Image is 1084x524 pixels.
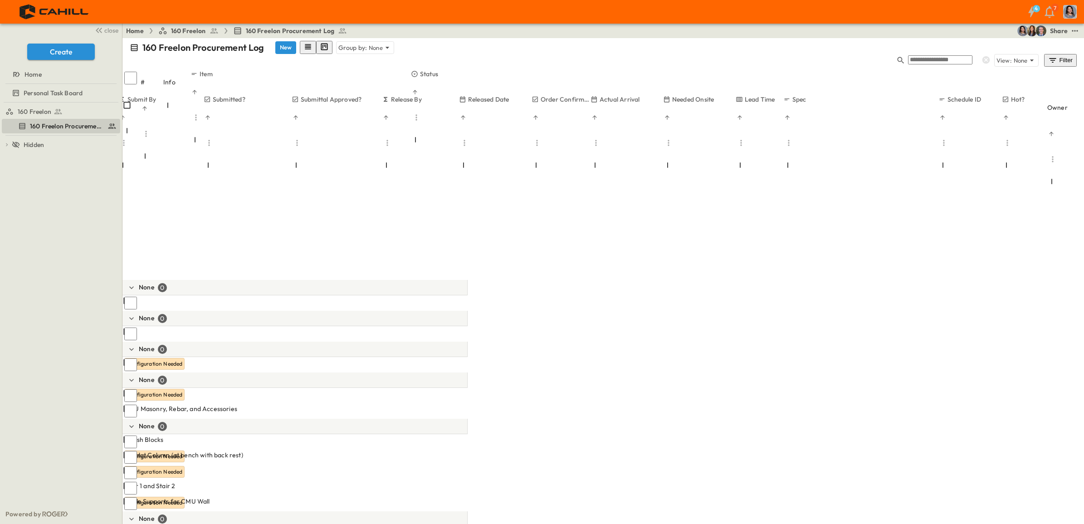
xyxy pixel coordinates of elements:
p: None [369,43,383,52]
p: Submitted? [213,95,245,104]
input: Select row [124,436,137,448]
button: Menu [1002,137,1013,148]
button: Sort [411,88,419,96]
p: Item [200,69,213,78]
span: Hidden [24,140,44,149]
p: 7 [1054,5,1056,12]
button: Menu [1047,154,1058,165]
span: close [104,26,118,35]
button: Sort [118,113,127,122]
input: Select row [124,328,137,340]
div: 0 [158,376,167,385]
p: Needed Onsite [672,95,714,104]
div: 160 Freelon Procurement Logtest [2,119,120,133]
p: None [139,375,154,384]
button: close [91,24,120,36]
button: Sort [459,113,467,122]
button: Menu [736,137,747,148]
div: Info [163,69,190,95]
button: Sort [204,113,212,122]
img: Fabiola Canchola (fcanchola@cahill-sf.com) [1017,25,1028,36]
button: Sort [736,113,744,122]
button: Filter [1044,54,1077,67]
input: Select row [124,451,137,464]
div: Owner [1047,95,1074,120]
span: CMU Masonry, Rebar, and Accessories [124,404,237,413]
button: Menu [591,137,601,148]
input: Select all rows [124,72,137,84]
p: Released Date [468,95,509,104]
p: Order Confirmed? [541,95,591,104]
p: None [139,421,154,431]
p: None [139,313,154,323]
p: None [139,514,154,523]
a: 160 Freelon Procurement Log [233,26,347,35]
input: Select row [124,482,137,495]
button: 4 [1022,4,1040,20]
div: 160 Freelontest [2,104,120,119]
p: Group by: [338,43,367,52]
p: Hot? [1011,95,1025,104]
h6: 4 [1035,5,1038,12]
button: Sort [591,113,599,122]
div: Filter [1048,55,1073,65]
span: 160 Freelon [171,26,206,35]
button: Create [27,44,95,60]
button: Sort [783,113,791,122]
div: 0 [158,345,167,354]
button: Sort [292,113,300,122]
div: table view [300,41,332,54]
img: Jared Salin (jsalin@cahill-sf.com) [1035,25,1046,36]
button: Menu [292,137,303,148]
span: 160 Freelon Procurement Log [30,122,104,131]
button: Menu [663,137,674,148]
button: Menu [118,137,129,148]
input: Select row [124,297,137,309]
button: Menu [382,137,393,148]
div: # [141,69,163,95]
button: Sort [1047,130,1055,138]
p: Release By [391,95,422,104]
button: Sort [938,113,947,122]
span: Personal Task Board [24,88,83,98]
span: 160 Freelon [18,107,51,116]
input: Select row [124,466,137,479]
p: None [139,283,154,292]
button: Menu [532,137,542,148]
p: Actual Arrival [600,95,640,104]
button: row view [300,41,316,54]
span: Stair 1 and Stair 2 [124,481,175,490]
a: Personal Task Board [2,87,118,99]
input: Select row [124,497,137,510]
span: Angle Supports for CMU Wall [124,497,210,506]
img: 4f72bfc4efa7236828875bac24094a5ddb05241e32d018417354e964050affa1.png [11,2,98,21]
a: Home [2,68,118,81]
a: 160 Freelon [5,105,118,118]
div: 0 [158,314,167,323]
p: Spec [792,95,806,104]
button: test [1069,25,1080,36]
button: Menu [204,137,215,148]
button: New [275,41,296,54]
a: Home [126,26,144,35]
img: Profile Picture [1063,5,1077,19]
button: Sort [1002,113,1010,122]
button: Menu [459,137,470,148]
nav: breadcrumbs [126,26,352,35]
input: Select row [124,358,137,371]
p: Submit By [127,95,156,104]
div: 0 [158,283,167,292]
a: 160 Freelon [158,26,219,35]
p: None [139,344,154,353]
p: 160 Freelon Procurement Log [142,41,264,54]
p: Schedule ID [947,95,981,104]
div: 0 [158,514,167,524]
div: 0 [158,422,167,431]
span: Splash Blocks [124,435,163,444]
a: 160 Freelon Procurement Log [2,120,118,132]
span: Basalat Column (at bench with back rest) [124,451,243,460]
p: None [1014,56,1028,65]
span: 160 Freelon Procurement Log [246,26,335,35]
button: Sort [382,113,390,122]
